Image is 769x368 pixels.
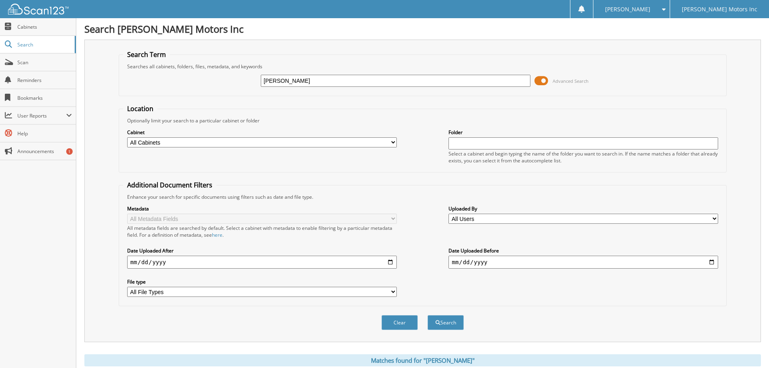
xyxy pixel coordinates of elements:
[448,129,718,136] label: Folder
[17,77,72,84] span: Reminders
[127,247,397,254] label: Date Uploaded After
[123,181,216,189] legend: Additional Document Filters
[448,205,718,212] label: Uploaded By
[127,278,397,285] label: File type
[84,22,761,36] h1: Search [PERSON_NAME] Motors Inc
[448,256,718,269] input: end
[17,41,71,48] span: Search
[17,112,66,119] span: User Reports
[605,7,650,12] span: [PERSON_NAME]
[427,315,464,330] button: Search
[17,130,72,137] span: Help
[682,7,757,12] span: [PERSON_NAME] Motors Inc
[8,4,69,15] img: scan123-logo-white.svg
[127,225,397,238] div: All metadata fields are searched by default. Select a cabinet with metadata to enable filtering b...
[17,95,72,101] span: Bookmarks
[381,315,418,330] button: Clear
[448,150,718,164] div: Select a cabinet and begin typing the name of the folder you want to search in. If the name match...
[84,354,761,366] div: Matches found for "[PERSON_NAME]"
[17,59,72,66] span: Scan
[123,104,157,113] legend: Location
[212,231,222,238] a: here
[123,63,722,70] div: Searches all cabinets, folders, files, metadata, and keywords
[127,256,397,269] input: start
[123,50,170,59] legend: Search Term
[127,205,397,212] label: Metadata
[127,129,397,136] label: Cabinet
[123,117,722,124] div: Optionally limit your search to a particular cabinet or folder
[17,148,72,155] span: Announcements
[17,23,72,30] span: Cabinets
[66,148,73,155] div: 1
[553,78,589,84] span: Advanced Search
[448,247,718,254] label: Date Uploaded Before
[123,193,722,200] div: Enhance your search for specific documents using filters such as date and file type.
